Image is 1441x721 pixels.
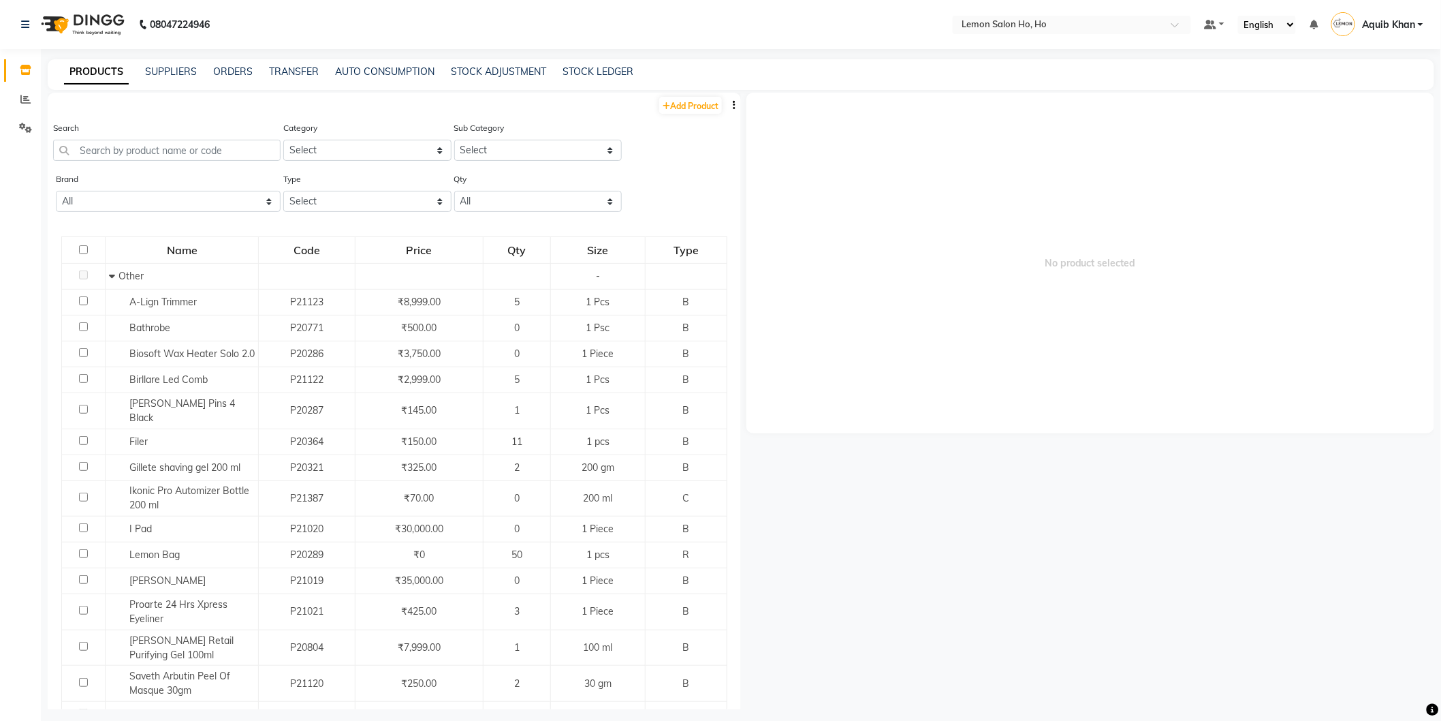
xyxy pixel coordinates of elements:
span: ₹8,999.00 [398,296,441,308]
span: P21019 [290,574,323,587]
span: ₹3,750.00 [398,348,441,360]
span: B [682,574,689,587]
span: - [596,270,600,282]
span: P20286 [290,348,323,360]
a: STOCK ADJUSTMENT [451,65,546,78]
span: ₹70.00 [404,492,434,504]
span: B [682,322,689,334]
a: AUTO CONSUMPTION [335,65,434,78]
span: 1 Piece [582,523,614,535]
span: 1 Pcs [586,404,609,416]
span: ₹35,000.00 [395,574,443,587]
span: 200 gm [582,461,614,474]
span: 1 [514,404,520,416]
label: Qty [454,173,467,185]
img: logo [35,5,128,44]
span: ₹145.00 [401,404,437,416]
div: Name [106,238,257,262]
span: 11 [511,435,522,448]
span: B [682,641,689,654]
span: 1 Psc [586,322,609,334]
span: B [682,404,689,416]
span: B [682,296,689,308]
span: 3 [514,605,520,617]
span: ₹500.00 [401,322,437,334]
span: 1 Pcs [586,296,609,308]
span: 2 [514,677,520,690]
span: P21122 [290,373,323,386]
span: 1 Piece [582,605,614,617]
span: B [682,348,689,360]
span: B [682,605,689,617]
span: 200 ml [583,492,612,504]
span: ₹2,999.00 [398,373,441,386]
span: C [682,492,689,504]
b: 08047224946 [150,5,210,44]
span: P20287 [290,404,323,416]
span: 50 [511,549,522,561]
input: Search by product name or code [53,140,281,161]
span: P20804 [290,641,323,654]
span: 0 [514,574,520,587]
span: B [682,435,689,448]
span: P21387 [290,492,323,504]
span: 2 [514,461,520,474]
span: ₹325.00 [401,461,437,474]
span: Filer [129,435,148,448]
div: Type [646,238,726,262]
span: P20289 [290,549,323,561]
span: 5 [514,296,520,308]
div: Code [259,238,353,262]
span: ₹7,999.00 [398,641,441,654]
a: Add Product [659,97,722,114]
span: P20771 [290,322,323,334]
span: P20364 [290,435,323,448]
span: [PERSON_NAME] Retail Purifying Gel 100ml [129,634,234,661]
span: A-Lign Trimmer [129,296,197,308]
span: 30 gm [584,677,612,690]
span: Birllare Led Comb [129,373,208,386]
span: ₹150.00 [401,435,437,448]
span: ₹425.00 [401,605,437,617]
span: 1 pcs [586,549,609,561]
span: [PERSON_NAME] Pins 4 Black [129,397,235,424]
span: [PERSON_NAME] [129,574,206,587]
label: Brand [56,173,78,185]
span: 0 [514,492,520,504]
label: Sub Category [454,122,505,134]
span: I Pad [129,523,152,535]
label: Search [53,122,79,134]
span: Aquib Khan [1362,18,1415,32]
span: Ikonic Pro Automizer Bottle 200 ml [129,485,249,511]
span: B [682,677,689,690]
span: 1 Pcs [586,373,609,386]
span: B [682,373,689,386]
div: Size [552,238,644,262]
span: Biosoft Wax Heater Solo 2.0 [129,348,255,360]
span: 1 pcs [586,435,609,448]
span: 0 [514,348,520,360]
span: ₹30,000.00 [395,523,443,535]
a: PRODUCTS [64,60,129,85]
span: Proarte 24 Hrs Xpress Eyeliner [129,598,227,625]
a: SUPPLIERS [145,65,197,78]
span: 1 [514,641,520,654]
span: 5 [514,373,520,386]
span: - [596,708,600,720]
span: B [682,461,689,474]
span: P21020 [290,523,323,535]
a: ORDERS [213,65,253,78]
label: Type [283,173,301,185]
span: Saveth Arbutin Peel Of Masque 30gm [129,670,230,696]
span: Shampoo [117,708,159,720]
img: Aquib Khan [1331,12,1355,36]
span: Collapse Row [109,270,118,282]
span: Gillete shaving gel 200 ml [129,461,240,474]
div: Price [356,238,483,262]
span: P21120 [290,677,323,690]
span: 100 ml [583,641,612,654]
span: P21123 [290,296,323,308]
span: 1 Piece [582,574,614,587]
div: Qty [484,238,550,262]
span: Expand Row [109,708,117,720]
